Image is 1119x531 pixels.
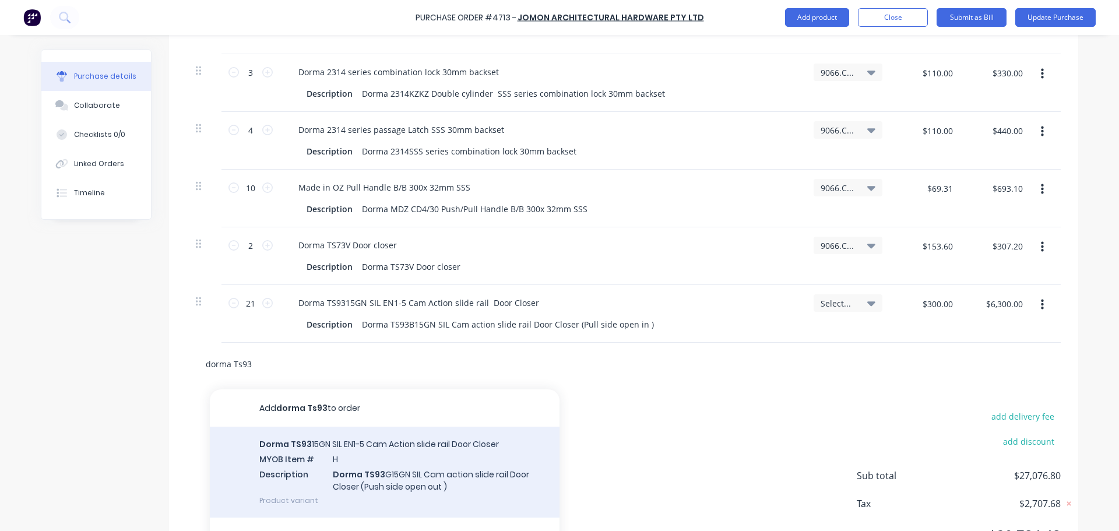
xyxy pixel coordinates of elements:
[23,9,41,26] img: Factory
[289,294,548,311] div: Dorma TS9315GN SIL EN1-5 Cam Action slide rail Door Closer
[821,240,856,252] span: 9066.C / [PERSON_NAME] Contract
[357,316,659,333] div: Dorma TS93B15GN SIL Cam action slide rail Door Closer (Pull side open in )
[210,389,559,427] button: Adddorma Ts93to order
[357,143,581,160] div: Dorma 2314SSS series combination lock 30mm backset
[857,469,944,483] span: Sub total
[74,71,136,82] div: Purchase details
[74,188,105,198] div: Timeline
[302,85,357,102] div: Description
[821,66,856,79] span: 9066.C / [PERSON_NAME] Contract
[357,201,592,217] div: Dorma MDZ CD4/30 Push/Pull Handle B/B 300x 32mm SSS
[302,201,357,217] div: Description
[41,91,151,120] button: Collaborate
[205,352,438,375] input: Start typing to add a product...
[937,8,1007,27] button: Submit as Bill
[302,143,357,160] div: Description
[821,182,856,194] span: 9066.C / [PERSON_NAME] Contract
[74,129,125,140] div: Checklists 0/0
[518,12,704,23] a: Jomon Architectural Hardware Pty Ltd
[357,85,670,102] div: Dorma 2314KZKZ Double cylinder SSS series combination lock 30mm backset
[289,64,508,80] div: Dorma 2314 series combination lock 30mm backset
[416,12,516,24] div: Purchase Order #4713 -
[289,179,480,196] div: Made in OZ Pull Handle B/B 300x 32mm SSS
[1015,8,1096,27] button: Update Purchase
[996,434,1061,449] button: add discount
[944,469,1061,483] span: $27,076.80
[289,237,406,254] div: Dorma TS73V Door closer
[821,124,856,136] span: 9066.C / [PERSON_NAME] Contract
[858,8,928,27] button: Close
[857,497,944,511] span: Tax
[944,497,1061,511] span: $2,707.68
[821,297,856,310] span: Select...
[785,8,849,27] button: Add product
[302,316,357,333] div: Description
[41,149,151,178] button: Linked Orders
[357,258,465,275] div: Dorma TS73V Door closer
[41,62,151,91] button: Purchase details
[984,409,1061,424] button: add delivery fee
[74,159,124,169] div: Linked Orders
[41,120,151,149] button: Checklists 0/0
[302,258,357,275] div: Description
[289,121,513,138] div: Dorma 2314 series passage Latch SSS 30mm backset
[41,178,151,208] button: Timeline
[74,100,120,111] div: Collaborate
